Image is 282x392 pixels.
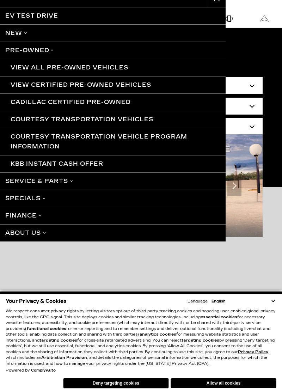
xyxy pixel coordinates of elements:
a: Privacy Policy [238,350,268,354]
strong: essential cookies [201,315,237,319]
a: ComplyAuto [31,368,56,373]
div: Language: [188,299,208,303]
p: We respect consumer privacy rights by letting visitors opt out of third-party tracking cookies an... [6,308,276,367]
button: Deny targeting cookies [63,378,169,388]
strong: targeting cookies [39,338,77,343]
strong: functional cookies [27,326,66,331]
strong: Arbitration Provision [41,355,87,360]
strong: analytics cookies [140,332,176,337]
div: Powered by [6,368,56,373]
span: Your Privacy & Cookies [6,296,67,306]
button: Allow all cookies [171,378,276,388]
strong: targeting cookies [182,338,219,343]
select: Language Select [210,298,276,304]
